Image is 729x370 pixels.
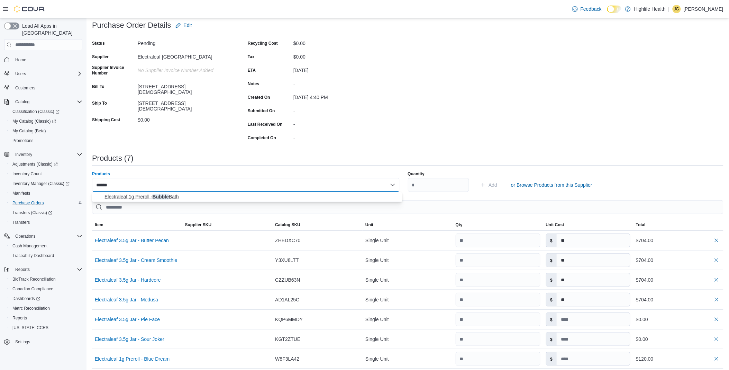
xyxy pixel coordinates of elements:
span: Traceabilty Dashboard [12,253,54,258]
div: - [293,105,386,114]
a: Transfers (Classic) [10,209,55,217]
button: Electraleaf 3.5g Jar - Sour Joker [95,336,164,342]
span: Catalog [15,99,29,105]
label: $ [546,293,557,306]
a: My Catalog (Beta) [10,127,49,135]
label: $ [546,352,557,365]
span: Canadian Compliance [10,285,82,293]
label: Last Received On [248,122,283,127]
button: or Browse Products from this Supplier [508,178,595,192]
span: Metrc Reconciliation [12,306,50,311]
span: Feedback [581,6,602,12]
a: Manifests [10,189,33,197]
button: Manifests [7,188,85,198]
button: Catalog [12,98,32,106]
button: Promotions [7,136,85,146]
div: [STREET_ADDRESS][DEMOGRAPHIC_DATA] [138,81,230,95]
label: Tax [248,54,255,60]
span: [US_STATE] CCRS [12,325,48,331]
div: Single Unit [363,234,453,247]
a: Reports [10,314,30,322]
span: Unit [365,222,373,228]
button: Reports [1,265,85,274]
div: $704.00 [636,276,721,284]
nav: Complex example [4,52,82,365]
label: Products [92,171,110,177]
div: Single Unit [363,352,453,366]
button: Electraleaf 1g Preroll - Bubble Bath [92,192,402,202]
label: $ [546,254,557,267]
button: Unit Cost [543,219,634,230]
label: $ [546,333,557,346]
span: W8F3LA42 [275,355,299,363]
button: Purchase Orders [7,198,85,208]
a: My Catalog (Classic) [10,117,59,125]
label: Recycling Cost [248,41,278,46]
a: Metrc Reconciliation [10,304,53,312]
button: Operations [12,232,38,240]
span: Inventory Count [10,170,82,178]
button: Electraleaf 3.5g Jar - Pie Face [95,317,160,322]
span: Dashboards [12,296,40,301]
span: Adjustments (Classic) [12,161,58,167]
input: Dark Mode [607,6,622,13]
a: Transfers [10,218,33,227]
span: KGT2ZTUE [275,335,300,343]
label: Created On [248,95,270,100]
button: Cash Management [7,241,85,251]
button: Item [92,219,182,230]
span: Canadian Compliance [12,286,53,292]
div: Pending [138,38,230,46]
div: $704.00 [636,236,721,245]
span: Adjustments (Classic) [10,160,82,168]
div: Single Unit [363,293,453,307]
button: Total [633,219,723,230]
div: - [293,78,386,87]
a: Inventory Manager (Classic) [7,179,85,188]
button: Reports [12,265,33,274]
button: Supplier SKU [182,219,273,230]
span: Home [15,57,26,63]
span: My Catalog (Classic) [10,117,82,125]
h3: Purchase Order Details [92,21,171,29]
span: Catalog SKU [275,222,300,228]
span: Reports [15,267,30,272]
button: Electraleaf 3.5g Jar - Cream Smoothie [95,257,177,263]
div: $704.00 [636,296,721,304]
div: [DATE] [293,65,386,73]
span: Customers [15,85,35,91]
button: Reports [7,313,85,323]
span: My Catalog (Classic) [12,118,56,124]
div: [STREET_ADDRESS][DEMOGRAPHIC_DATA] [138,98,230,112]
button: Electraleaf 3.5g Jar - Butter Pecan [95,238,169,243]
button: Canadian Compliance [7,284,85,294]
span: AD1AL25C [275,296,299,304]
span: Classification (Classic) [12,109,60,114]
div: $0.00 [293,38,386,46]
a: Classification (Classic) [7,107,85,116]
button: My Catalog (Beta) [7,126,85,136]
span: Add [489,182,497,188]
div: Single Unit [363,312,453,326]
span: Washington CCRS [10,324,82,332]
label: Supplier Invoice Number [92,65,135,76]
button: Traceabilty Dashboard [7,251,85,261]
div: $704.00 [636,256,721,264]
a: Settings [12,338,33,346]
a: Transfers (Classic) [7,208,85,218]
button: Users [12,70,29,78]
a: Classification (Classic) [10,107,62,116]
div: Single Unit [363,253,453,267]
span: Manifests [10,189,82,197]
span: Operations [15,234,36,239]
span: Traceabilty Dashboard [10,252,82,260]
span: Total [636,222,646,228]
span: Y3XU8LTT [275,256,299,264]
a: BioTrack Reconciliation [10,275,58,283]
a: Dashboards [10,294,43,303]
a: Inventory Manager (Classic) [10,179,72,188]
a: Inventory Count [10,170,45,178]
span: Promotions [10,136,82,145]
button: [US_STATE] CCRS [7,323,85,333]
